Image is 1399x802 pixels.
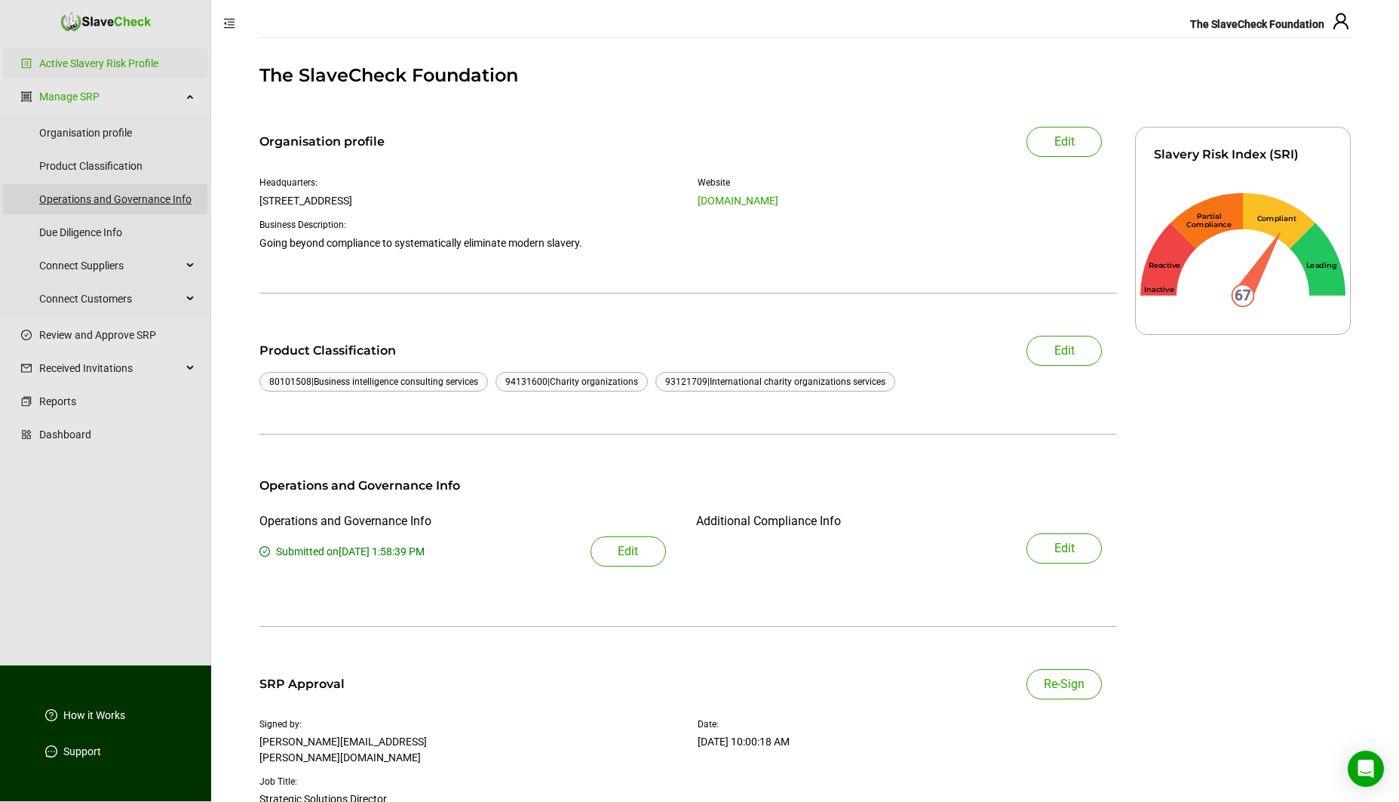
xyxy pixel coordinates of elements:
[39,81,182,112] a: Manage SRP
[1190,18,1324,30] span: The SlaveCheck Foundation
[259,193,680,208] div: [STREET_ADDRESS]
[259,734,501,766] div: [PERSON_NAME][EMAIL_ADDRESS][PERSON_NAME][DOMAIN_NAME]
[1185,211,1233,229] div: Partial Compliance
[45,745,57,757] span: message
[1054,133,1075,151] span: Edit
[1026,669,1102,699] button: Re-Sign
[1122,164,1364,333] svg: Gauge 67
[21,91,32,102] span: group
[39,284,182,314] span: Connect Customers
[665,374,885,389] div: 93121709 | International charity organizations services
[1348,751,1384,787] div: Open Intercom Messenger
[1026,127,1102,157] button: Edit
[39,48,195,78] a: Active Slavery Risk Profile
[259,175,680,190] div: Headquarters:
[39,320,195,350] a: Review and Approve SRP
[259,717,501,731] div: Signed by:
[698,734,1118,750] div: [DATE] 10:00:18 AM
[39,353,182,383] span: Received Invitations
[259,546,270,557] span: check-circle
[39,151,195,181] a: Product Classification
[276,545,425,558] span: Submitted on [DATE] 1:58:39 PM
[39,217,195,247] a: Due Diligence Info
[259,512,431,530] div: Operations and Governance Info
[39,419,195,450] a: Dashboard
[63,708,125,723] a: How it Works
[259,342,450,360] div: Product Classification
[259,133,385,151] div: Organisation profile
[1054,539,1075,558] span: Edit
[591,536,666,567] button: Edit
[45,709,57,721] span: question-circle
[505,374,638,389] div: 94131600 | Charity organizations
[1332,12,1350,30] span: user
[1026,336,1102,366] button: Edit
[39,250,182,281] span: Connect Suppliers
[1140,261,1189,270] div: Reactive
[698,717,1118,731] div: Date:
[1026,533,1102,564] button: Edit
[259,62,1351,89] div: The SlaveCheck Foundation
[696,512,841,530] div: Additional Compliance Info
[1154,146,1332,164] div: Slavery Risk Index (SRI)
[698,195,778,207] a: [DOMAIN_NAME]
[223,17,235,29] span: menu-fold
[259,675,345,693] div: SRP Approval
[618,542,638,561] span: Edit
[1297,261,1345,270] div: Leading
[1253,214,1301,223] div: Compliant
[1235,287,1251,304] text: 67
[259,217,1117,232] div: Business Description:
[269,374,478,389] div: 80101508 | Business intelligence consulting services
[21,363,32,373] span: mail
[259,235,1117,250] p: Going beyond compliance to systematically eliminate modern slavery.
[1135,285,1183,294] div: Inactive
[1054,342,1075,360] span: Edit
[1044,675,1085,693] span: Re-Sign
[39,386,195,416] a: Reports
[39,118,195,148] a: Organisation profile
[259,477,1102,495] div: Operations and Governance Info
[39,184,195,214] a: Operations and Governance Info
[259,775,501,788] div: Job Title:
[698,175,1118,190] div: Website
[63,744,101,759] a: Support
